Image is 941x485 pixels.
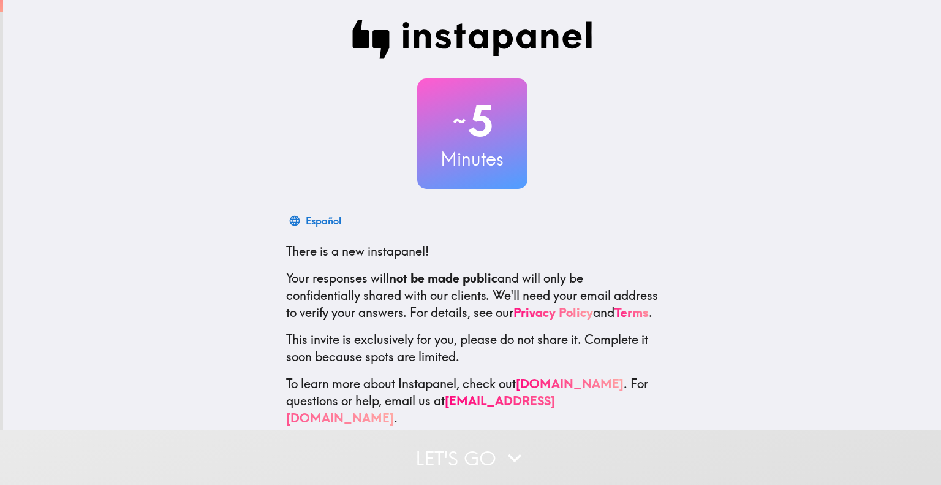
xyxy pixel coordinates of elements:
[352,20,592,59] img: Instapanel
[513,305,593,320] a: Privacy Policy
[286,331,659,365] p: This invite is exclusively for you, please do not share it. Complete it soon because spots are li...
[286,208,346,233] button: Español
[286,375,659,427] p: To learn more about Instapanel, check out . For questions or help, email us at .
[417,96,527,146] h2: 5
[286,393,555,426] a: [EMAIL_ADDRESS][DOMAIN_NAME]
[516,376,624,391] a: [DOMAIN_NAME]
[286,243,429,259] span: There is a new instapanel!
[389,270,497,286] b: not be made public
[451,102,468,139] span: ~
[286,270,659,321] p: Your responses will and will only be confidentially shared with our clients. We'll need your emai...
[614,305,649,320] a: Terms
[417,146,527,172] h3: Minutes
[306,212,341,229] div: Español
